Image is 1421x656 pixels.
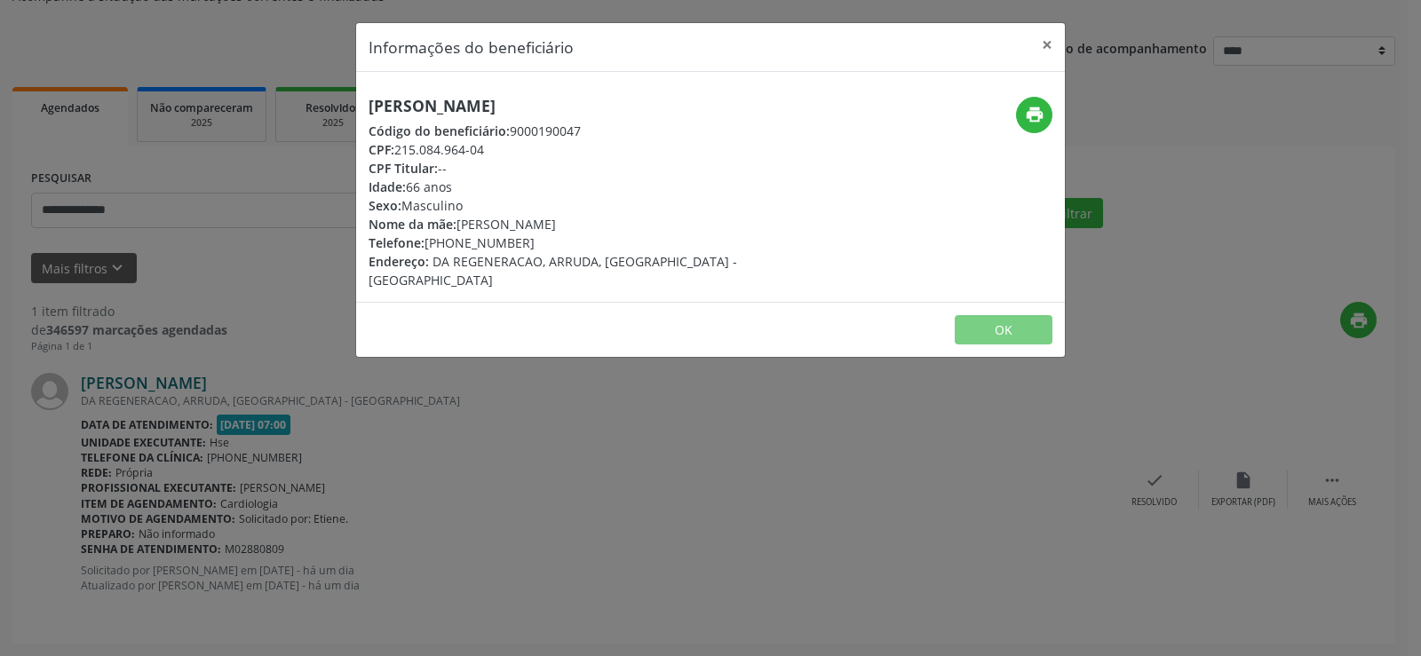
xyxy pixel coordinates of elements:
[369,216,456,233] span: Nome da mãe:
[369,215,816,233] div: [PERSON_NAME]
[1025,105,1044,124] i: print
[1016,97,1052,133] button: print
[369,122,816,140] div: 9000190047
[369,141,394,158] span: CPF:
[369,159,816,178] div: --
[369,123,510,139] span: Código do beneficiário:
[369,253,737,288] span: DA REGENERACAO, ARRUDA, [GEOGRAPHIC_DATA] - [GEOGRAPHIC_DATA]
[369,253,429,270] span: Endereço:
[369,160,438,177] span: CPF Titular:
[955,315,1052,345] button: OK
[369,234,425,251] span: Telefone:
[369,233,816,252] div: [PHONE_NUMBER]
[369,97,816,115] h5: [PERSON_NAME]
[369,36,574,59] h5: Informações do beneficiário
[369,178,406,195] span: Idade:
[369,140,816,159] div: 215.084.964-04
[369,178,816,196] div: 66 anos
[369,196,816,215] div: Masculino
[369,197,401,214] span: Sexo:
[1029,23,1065,67] button: Close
